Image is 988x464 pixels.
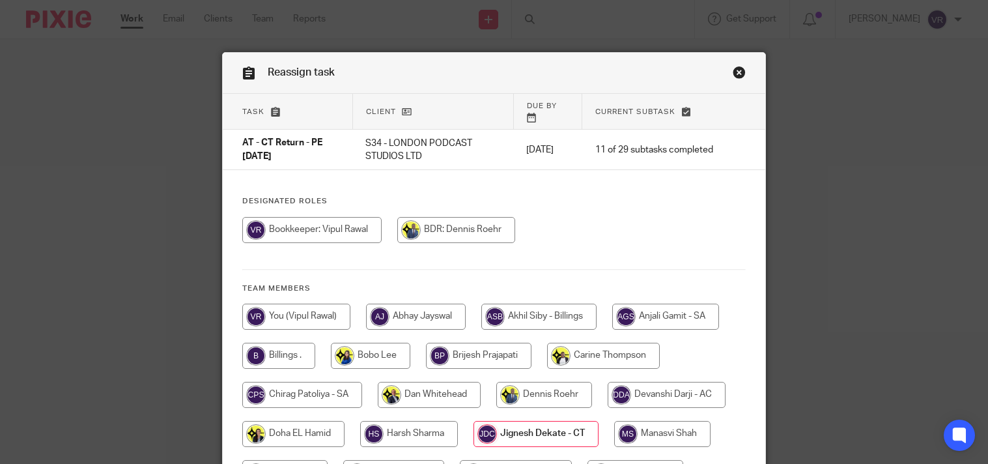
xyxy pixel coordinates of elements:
td: 11 of 29 subtasks completed [582,130,726,170]
span: Due by [527,102,557,109]
span: Task [242,108,264,115]
span: Client [366,108,396,115]
h4: Designated Roles [242,196,745,207]
h4: Team members [242,283,745,294]
p: [DATE] [526,143,569,156]
a: Close this dialog window [733,66,746,83]
span: AT - CT Return - PE [DATE] [242,139,322,162]
p: S34 - LONDON PODCAST STUDIOS LTD [365,137,500,164]
span: Reassign task [268,67,335,78]
span: Current subtask [595,108,675,115]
